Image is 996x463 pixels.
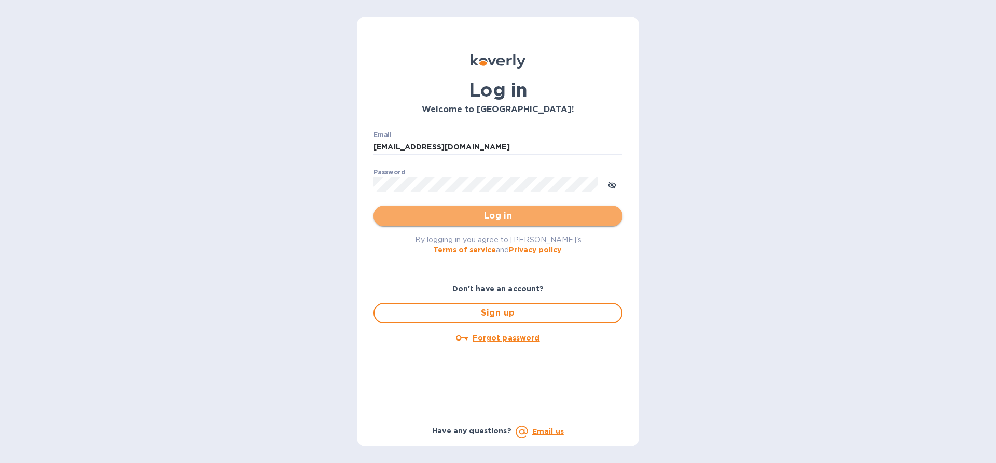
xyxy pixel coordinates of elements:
h3: Welcome to [GEOGRAPHIC_DATA]! [374,105,622,115]
button: toggle password visibility [602,174,622,195]
span: By logging in you agree to [PERSON_NAME]'s and . [415,236,582,254]
button: Sign up [374,303,622,323]
h1: Log in [374,79,622,101]
a: Privacy policy [509,246,561,254]
a: Email us [532,427,564,435]
input: Enter email address [374,140,622,155]
span: Sign up [383,307,613,319]
u: Forgot password [473,334,539,342]
b: Don't have an account? [452,284,544,293]
button: Log in [374,206,622,226]
span: Log in [382,210,614,222]
b: Have any questions? [432,427,511,435]
label: Password [374,169,405,175]
img: Koverly [471,54,525,69]
a: Terms of service [433,246,496,254]
label: Email [374,132,392,138]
